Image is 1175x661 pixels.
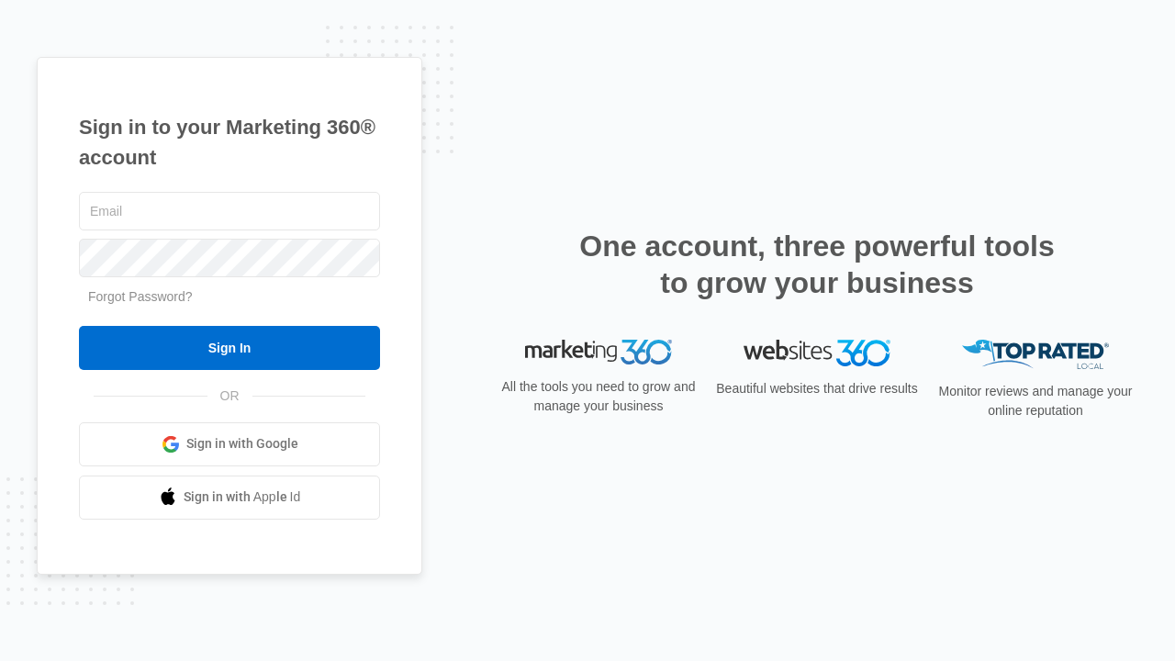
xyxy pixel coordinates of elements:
[496,377,701,416] p: All the tools you need to grow and manage your business
[79,192,380,230] input: Email
[574,228,1060,301] h2: One account, three powerful tools to grow your business
[79,326,380,370] input: Sign In
[186,434,298,454] span: Sign in with Google
[88,289,193,304] a: Forgot Password?
[962,340,1109,370] img: Top Rated Local
[933,382,1138,420] p: Monitor reviews and manage your online reputation
[714,379,920,398] p: Beautiful websites that drive results
[184,487,301,507] span: Sign in with Apple Id
[79,476,380,520] a: Sign in with Apple Id
[744,340,890,366] img: Websites 360
[79,112,380,173] h1: Sign in to your Marketing 360® account
[525,340,672,365] img: Marketing 360
[207,387,252,406] span: OR
[79,422,380,466] a: Sign in with Google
